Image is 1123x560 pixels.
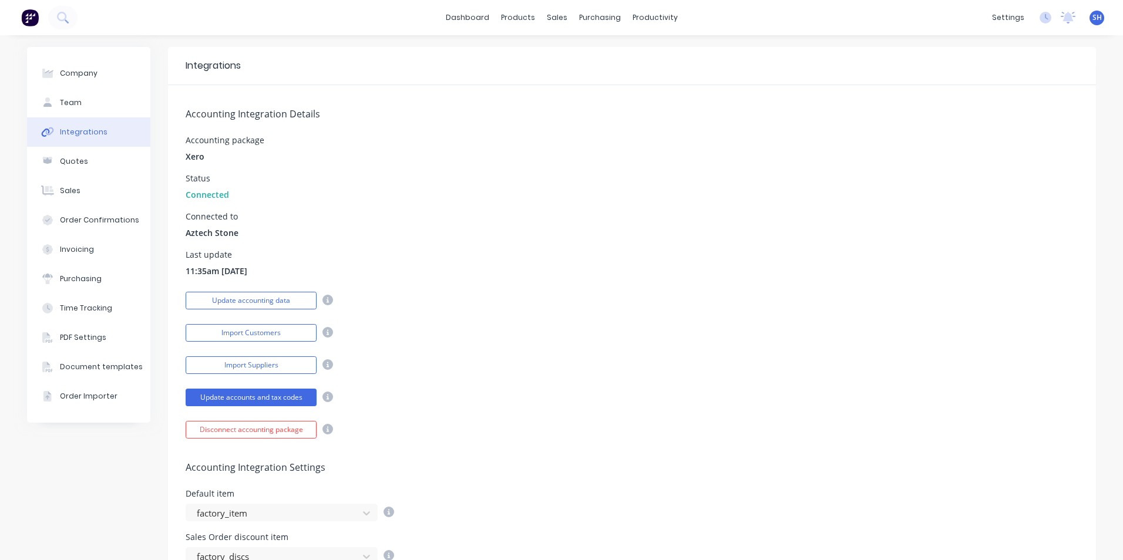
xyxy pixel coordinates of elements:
span: Xero [186,150,204,163]
div: Invoicing [60,244,94,255]
span: SH [1092,12,1102,23]
button: Company [27,59,150,88]
div: Quotes [60,156,88,167]
span: Aztech Stone [186,227,238,239]
span: Connected [186,188,229,201]
div: Purchasing [60,274,102,284]
div: Document templates [60,362,143,372]
button: Update accounting data [186,292,317,309]
button: Disconnect accounting package [186,421,317,438]
div: productivity [627,9,684,26]
div: purchasing [573,9,627,26]
button: Time Tracking [27,294,150,323]
img: Factory [21,9,39,26]
button: Import Customers [186,324,317,342]
h5: Accounting Integration Settings [186,462,1078,473]
button: Order Importer [27,382,150,411]
button: Update accounts and tax codes [186,389,317,406]
button: Quotes [27,147,150,176]
div: sales [541,9,573,26]
button: Integrations [27,117,150,147]
div: products [495,9,541,26]
button: Import Suppliers [186,356,317,374]
div: Integrations [186,59,241,73]
div: settings [986,9,1030,26]
div: Last update [186,251,247,259]
h5: Accounting Integration Details [186,109,1078,120]
div: Time Tracking [60,303,112,313]
div: Status [186,174,229,183]
button: Sales [27,176,150,205]
button: PDF Settings [27,323,150,352]
div: Connected to [186,212,238,221]
span: 11:35am [DATE] [186,265,247,277]
div: Team [60,97,82,108]
div: Sales [60,185,80,196]
button: Invoicing [27,235,150,264]
div: PDF Settings [60,332,106,343]
div: Integrations [60,127,107,137]
div: Order Confirmations [60,215,139,225]
div: Company [60,68,97,79]
div: Accounting package [186,136,264,144]
a: dashboard [440,9,495,26]
button: Document templates [27,352,150,382]
div: Order Importer [60,391,117,402]
button: Team [27,88,150,117]
button: Order Confirmations [27,205,150,235]
div: Default item [186,490,394,498]
button: Purchasing [27,264,150,294]
div: Sales Order discount item [186,533,394,541]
